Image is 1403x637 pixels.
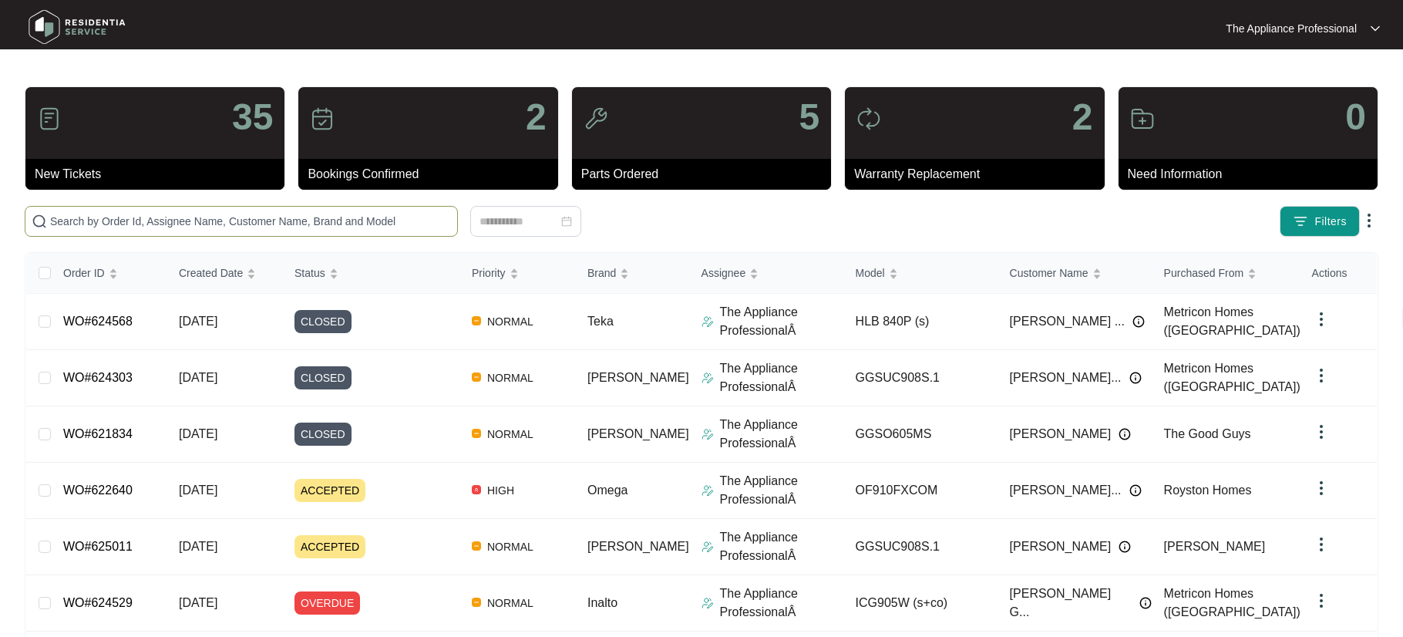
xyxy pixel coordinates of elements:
th: Status [282,253,459,294]
p: 0 [1345,99,1366,136]
span: [DATE] [179,315,217,328]
img: icon [1130,106,1155,131]
th: Customer Name [998,253,1152,294]
img: dropdown arrow [1312,479,1331,497]
img: dropdown arrow [1371,25,1380,32]
p: The Appliance Professional [1226,21,1357,36]
span: NORMAL [481,594,540,612]
p: Warranty Replacement [854,165,1104,184]
img: Assigner Icon [701,541,714,553]
img: dropdown arrow [1312,591,1331,610]
td: ICG905W (s+co) [843,575,998,632]
th: Assignee [689,253,843,294]
span: CLOSED [294,366,352,389]
span: Priority [472,265,506,281]
span: NORMAL [481,425,540,443]
img: Info icon [1139,597,1152,609]
a: WO#622640 [63,484,133,497]
span: Filters [1314,214,1347,230]
span: Inalto [587,596,617,609]
img: dropdown arrow [1312,423,1331,441]
span: Brand [587,265,616,281]
th: Priority [459,253,575,294]
span: [DATE] [179,427,217,440]
img: icon [310,106,335,131]
img: icon [856,106,881,131]
span: Model [856,265,885,281]
th: Model [843,253,998,294]
span: HIGH [481,481,520,500]
a: WO#624303 [63,371,133,384]
span: NORMAL [481,369,540,387]
p: The Appliance ProfessionalÂ [720,585,843,622]
img: dropdown arrow [1312,310,1331,329]
img: dropdown arrow [1360,211,1378,230]
span: [PERSON_NAME] [587,371,689,384]
img: Vercel Logo [472,541,481,551]
p: Need Information [1128,165,1378,184]
td: GGSO605MS [843,406,998,463]
td: GGSUC908S.1 [843,350,998,406]
span: OVERDUE [294,591,360,615]
th: Created Date [167,253,282,294]
span: ACCEPTED [294,535,365,558]
td: HLB 840P (s) [843,294,998,350]
img: filter icon [1293,214,1308,229]
p: The Appliance ProfessionalÂ [720,528,843,565]
span: [PERSON_NAME] ... [1010,312,1125,331]
img: icon [37,106,62,131]
p: 5 [799,99,819,136]
span: [PERSON_NAME] [1010,425,1112,443]
span: [PERSON_NAME] G... [1010,585,1132,622]
img: Assigner Icon [701,484,714,497]
p: 35 [232,99,273,136]
span: [DATE] [179,484,217,497]
span: NORMAL [481,312,540,331]
span: ACCEPTED [294,479,365,502]
span: Order ID [63,265,105,281]
span: Metricon Homes ([GEOGRAPHIC_DATA]) [1164,587,1300,618]
img: Info icon [1119,541,1131,553]
img: Vercel Logo [472,316,481,325]
span: The Good Guys [1164,427,1251,440]
span: NORMAL [481,538,540,556]
span: CLOSED [294,423,352,446]
a: WO#621834 [63,427,133,440]
img: dropdown arrow [1312,366,1331,385]
input: Search by Order Id, Assignee Name, Customer Name, Brand and Model [50,213,451,230]
span: [DATE] [179,596,217,609]
img: Assigner Icon [701,428,714,440]
p: The Appliance ProfessionalÂ [720,303,843,340]
img: Info icon [1132,315,1145,328]
img: Info icon [1119,428,1131,440]
img: Info icon [1129,372,1142,384]
span: Omega [587,484,627,497]
a: WO#624529 [63,596,133,609]
td: GGSUC908S.1 [843,519,998,575]
th: Order ID [51,253,167,294]
span: Purchased From [1164,265,1243,281]
img: Info icon [1129,484,1142,497]
img: icon [584,106,608,131]
p: New Tickets [35,165,284,184]
img: Assigner Icon [701,372,714,384]
span: [PERSON_NAME] [587,427,689,440]
p: Bookings Confirmed [308,165,557,184]
p: The Appliance ProfessionalÂ [720,472,843,509]
span: Metricon Homes ([GEOGRAPHIC_DATA]) [1164,362,1300,393]
button: filter iconFilters [1280,206,1360,237]
td: OF910FXCOM [843,463,998,519]
span: Assignee [701,265,746,281]
span: [DATE] [179,371,217,384]
th: Actions [1300,253,1377,294]
th: Purchased From [1152,253,1306,294]
span: [DATE] [179,540,217,553]
p: Parts Ordered [581,165,831,184]
span: Royston Homes [1164,484,1252,497]
p: 2 [526,99,547,136]
span: CLOSED [294,310,352,333]
img: Assigner Icon [701,315,714,328]
span: Status [294,265,325,281]
p: 2 [1072,99,1093,136]
p: The Appliance ProfessionalÂ [720,416,843,453]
